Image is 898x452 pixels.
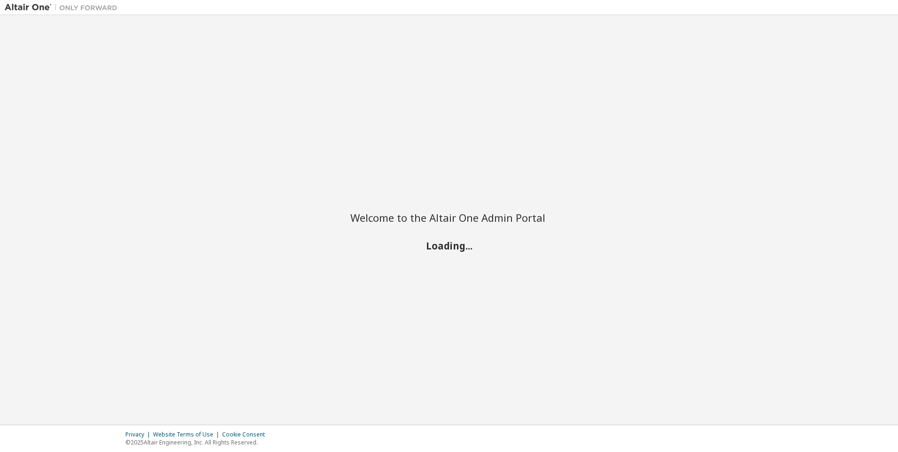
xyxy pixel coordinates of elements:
[153,431,222,438] div: Website Terms of Use
[350,240,548,252] h2: Loading...
[125,438,271,446] p: © 2025 Altair Engineering, Inc. All Rights Reserved.
[350,211,548,224] h2: Welcome to the Altair One Admin Portal
[5,3,122,12] img: Altair One
[222,431,271,438] div: Cookie Consent
[125,431,153,438] div: Privacy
